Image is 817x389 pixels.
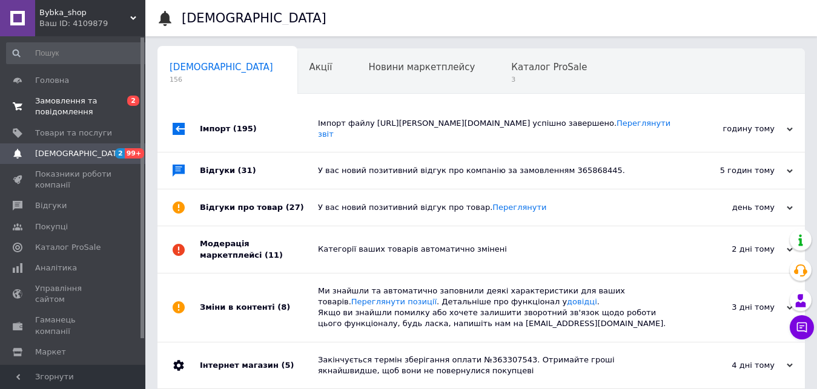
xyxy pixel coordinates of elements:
[265,250,283,260] span: (11)
[318,286,672,330] div: Ми знайшли та автоматично заповнили деякі характеристики для ваших товарів. . Детальніше про функ...
[200,273,318,342] div: Зміни в контенті
[672,244,793,255] div: 2 дні тому
[6,42,150,64] input: Пошук
[182,11,326,25] h1: [DEMOGRAPHIC_DATA]
[318,355,672,376] div: Закінчується термін зберігання оплати №363307543. Отримайте гроші якнайшвидше, щоб вони не поверн...
[200,106,318,152] div: Імпорт
[318,202,672,213] div: У вас новий позитивний відгук про товар.
[672,165,793,176] div: 5 годин тому
[35,96,112,117] span: Замовлення та повідомлення
[35,148,125,159] span: [DEMOGRAPHIC_DATA]
[277,302,290,312] span: (8)
[790,315,814,339] button: Чат з покупцем
[238,166,256,175] span: (31)
[35,315,112,336] span: Гаманець компанії
[672,123,793,134] div: годину тому
[39,7,130,18] span: Bybka_shop
[511,75,587,84] span: 3
[511,62,587,73] span: Каталог ProSale
[200,189,318,226] div: Відгуки про товар
[127,96,139,106] span: 2
[368,62,475,73] span: Новини маркетплейсу
[200,226,318,272] div: Модерація маркетплейсі
[318,165,672,176] div: У вас новий позитивний відгук про компанію за замовленням 365868445.
[200,342,318,388] div: Інтернет магазин
[286,203,304,212] span: (27)
[125,148,145,159] span: 99+
[672,360,793,371] div: 4 дні тому
[318,118,672,140] div: Імпорт файлу [URL][PERSON_NAME][DOMAIN_NAME] успішно завершено.
[567,297,597,306] a: довідці
[351,297,437,306] a: Переглянути позиції
[39,18,145,29] div: Ваш ID: 4109879
[35,221,68,232] span: Покупці
[233,124,257,133] span: (195)
[35,263,77,273] span: Аналітика
[492,203,546,212] a: Переглянути
[35,283,112,305] span: Управління сайтом
[35,75,69,86] span: Головна
[672,202,793,213] div: день тому
[35,242,101,253] span: Каталог ProSale
[35,347,66,358] span: Маркет
[170,62,273,73] span: [DEMOGRAPHIC_DATA]
[35,200,67,211] span: Відгуки
[170,75,273,84] span: 156
[318,244,672,255] div: Категорії ваших товарів автоматично змінені
[115,148,125,159] span: 2
[35,128,112,139] span: Товари та послуги
[309,62,332,73] span: Акції
[672,302,793,313] div: 3 дні тому
[200,152,318,189] div: Відгуки
[35,169,112,191] span: Показники роботи компанії
[281,361,294,370] span: (5)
